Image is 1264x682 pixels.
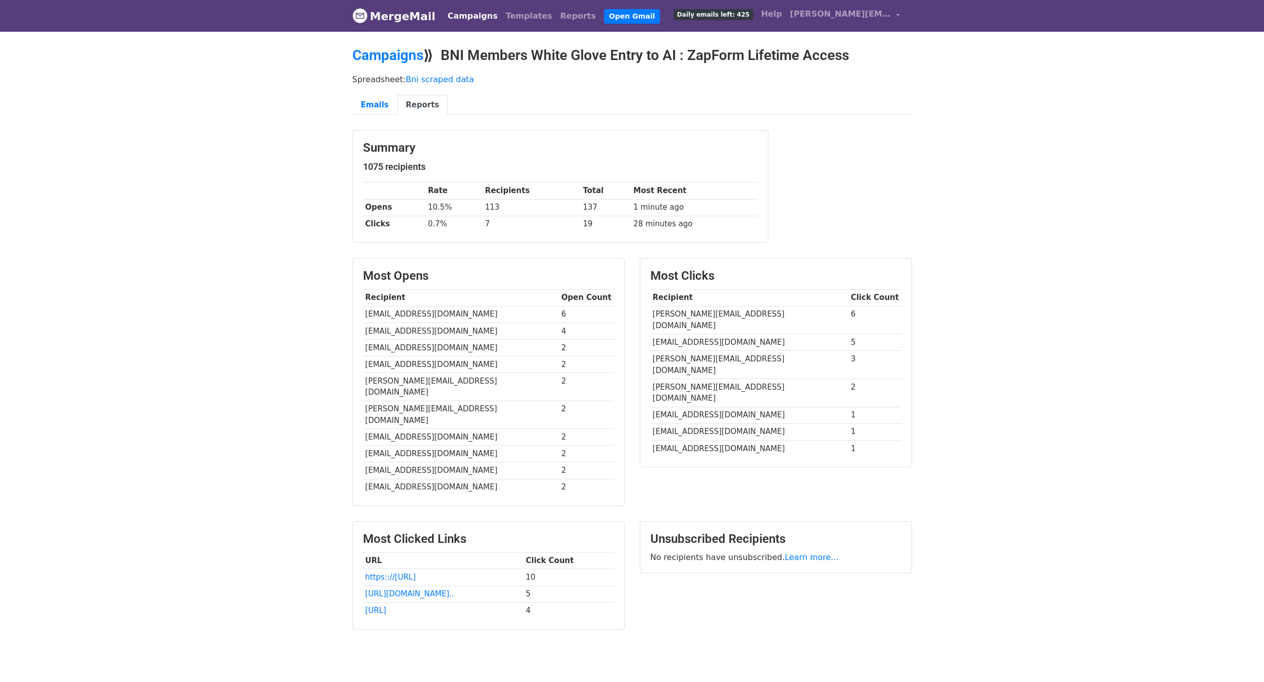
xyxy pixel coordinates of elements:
td: 6 [559,306,614,323]
td: 2 [849,379,901,407]
a: Campaigns [352,47,424,64]
a: Bni scraped data [406,75,474,84]
a: Help [757,4,786,24]
td: [EMAIL_ADDRESS][DOMAIN_NAME] [363,446,559,462]
th: Click Count [523,552,614,569]
td: 2 [559,339,614,356]
td: 1 minute ago [631,199,758,216]
td: 7 [483,216,580,232]
td: 4 [559,323,614,339]
td: [EMAIL_ADDRESS][DOMAIN_NAME] [650,407,849,423]
span: Daily emails left: 425 [674,9,753,20]
a: Emails [352,95,397,115]
span: [PERSON_NAME][EMAIL_ADDRESS] [790,8,891,20]
td: [PERSON_NAME][EMAIL_ADDRESS][DOMAIN_NAME] [650,306,849,334]
td: [PERSON_NAME][EMAIL_ADDRESS][DOMAIN_NAME] [650,351,849,379]
td: 4 [523,602,614,619]
td: 10.5% [426,199,483,216]
td: [PERSON_NAME][EMAIL_ADDRESS][DOMAIN_NAME] [363,373,559,401]
td: 19 [580,216,631,232]
p: Spreadsheet: [352,74,912,85]
p: No recipients have unsubscribed. [650,552,901,563]
th: Open Count [559,289,614,306]
h3: Unsubscribed Recipients [650,532,901,546]
th: URL [363,552,523,569]
a: Templates [502,6,556,26]
td: 2 [559,429,614,446]
th: Total [580,182,631,199]
td: [EMAIL_ADDRESS][DOMAIN_NAME] [650,440,849,457]
td: 2 [559,462,614,479]
td: [PERSON_NAME][EMAIL_ADDRESS][DOMAIN_NAME] [650,379,849,407]
a: Learn more... [785,552,839,562]
h2: ⟫ BNI Members White Glove Entry to AI : ZapForm Lifetime Access [352,47,912,64]
th: Recipient [650,289,849,306]
h3: Summary [363,141,758,155]
a: Reports [397,95,448,115]
a: https:://[URL] [365,573,415,582]
th: Most Recent [631,182,758,199]
td: [EMAIL_ADDRESS][DOMAIN_NAME] [650,334,849,351]
td: 1 [849,440,901,457]
td: 2 [559,356,614,373]
td: [EMAIL_ADDRESS][DOMAIN_NAME] [363,356,559,373]
td: [EMAIL_ADDRESS][DOMAIN_NAME] [363,462,559,479]
td: [EMAIL_ADDRESS][DOMAIN_NAME] [363,306,559,323]
h3: Most Clicked Links [363,532,614,546]
td: 0.7% [426,216,483,232]
td: 2 [559,373,614,401]
td: [EMAIL_ADDRESS][DOMAIN_NAME] [363,479,559,495]
td: [PERSON_NAME][EMAIL_ADDRESS][DOMAIN_NAME] [363,401,559,429]
img: MergeMail logo [352,8,368,23]
a: [URL] [365,606,386,615]
td: [EMAIL_ADDRESS][DOMAIN_NAME] [363,323,559,339]
a: MergeMail [352,6,436,27]
td: 1 [849,407,901,423]
td: [EMAIL_ADDRESS][DOMAIN_NAME] [363,339,559,356]
th: Recipients [483,182,580,199]
td: 5 [523,586,614,602]
a: Reports [556,6,600,26]
iframe: Chat Widget [1214,634,1264,682]
th: Rate [426,182,483,199]
td: 137 [580,199,631,216]
a: [PERSON_NAME][EMAIL_ADDRESS] [786,4,904,28]
td: 5 [849,334,901,351]
td: [EMAIL_ADDRESS][DOMAIN_NAME] [650,423,849,440]
a: Campaigns [444,6,502,26]
td: 2 [559,479,614,495]
td: [EMAIL_ADDRESS][DOMAIN_NAME] [363,429,559,446]
th: Click Count [849,289,901,306]
h3: Most Opens [363,269,614,283]
td: 28 minutes ago [631,216,758,232]
a: [URL][DOMAIN_NAME].. [365,589,454,598]
th: Clicks [363,216,426,232]
td: 6 [849,306,901,334]
h3: Most Clicks [650,269,901,283]
td: 2 [559,446,614,462]
a: Open Gmail [604,9,660,24]
td: 3 [849,351,901,379]
td: 113 [483,199,580,216]
h5: 1075 recipients [363,161,758,172]
td: 2 [559,401,614,429]
td: 1 [849,423,901,440]
td: 10 [523,569,614,586]
a: Daily emails left: 425 [670,4,757,24]
th: Recipient [363,289,559,306]
th: Opens [363,199,426,216]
